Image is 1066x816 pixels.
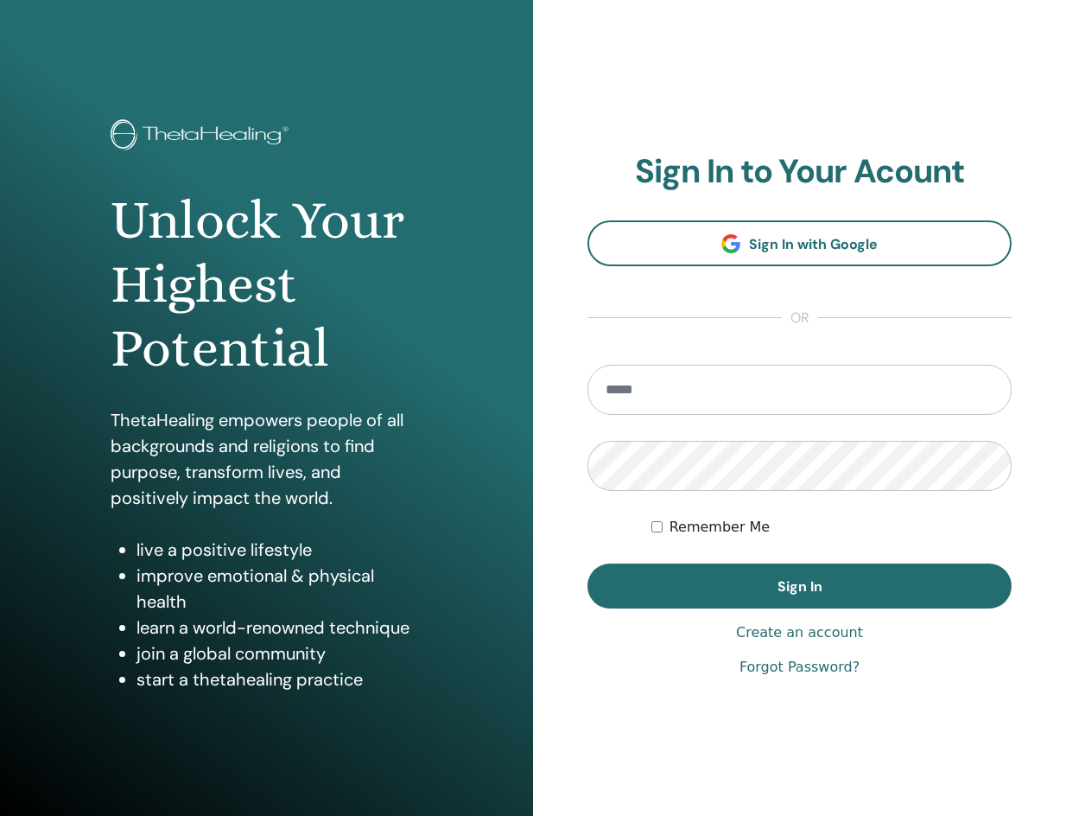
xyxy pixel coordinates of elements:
h1: Unlock Your Highest Potential [111,188,422,381]
h2: Sign In to Your Acount [587,152,1012,192]
button: Sign In [587,564,1012,609]
li: join a global community [136,641,422,666]
span: or [782,308,818,328]
li: live a positive lifestyle [136,537,422,563]
a: Forgot Password? [739,657,860,678]
a: Sign In with Google [587,220,1012,266]
span: Sign In with Google [749,235,878,253]
span: Sign In [777,577,822,596]
p: ThetaHealing empowers people of all backgrounds and religions to find purpose, transform lives, a... [111,407,422,511]
label: Remember Me [669,517,771,538]
div: Keep me authenticated indefinitely or until I manually logout [651,517,1012,538]
li: learn a world-renowned technique [136,615,422,641]
a: Create an account [736,622,863,643]
li: improve emotional & physical health [136,563,422,615]
li: start a thetahealing practice [136,666,422,692]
